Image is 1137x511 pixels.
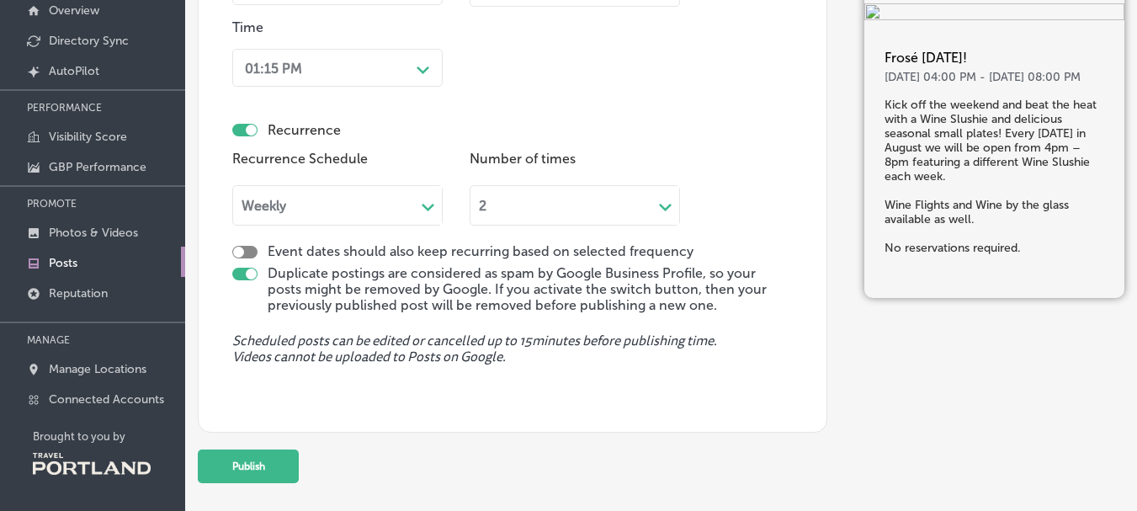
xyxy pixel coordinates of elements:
img: Travel Portland [33,453,151,475]
p: GBP Performance [49,160,146,174]
p: Photos & Videos [49,226,138,240]
label: Recurrence [268,122,341,138]
p: Brought to you by [33,430,185,443]
div: 2 [479,198,486,214]
span: Scheduled posts can be edited or cancelled up to 15 minutes before publishing time. Videos cannot... [232,333,793,365]
div: Weekly [242,198,286,214]
label: Number of times [470,151,680,167]
label: Event dates should also keep recurring based on selected frequency [268,243,693,259]
p: Time [232,19,443,35]
button: Publish [198,450,299,483]
h5: Frosé [DATE]! [885,49,1104,69]
h5: [DATE] 04:00 PM - [DATE] 08:00 PM [885,69,1104,83]
p: Posts [49,256,77,270]
p: Overview [49,3,99,18]
label: Duplicate postings are considered as spam by Google Business Profile, so your posts might be remo... [268,265,793,313]
p: Manage Locations [49,362,146,376]
h5: Kick off the weekend and beat the heat with a Wine Slushie and delicious seasonal small plates! E... [885,97,1104,254]
p: Reputation [49,286,108,301]
p: AutoPilot [49,64,99,78]
p: Directory Sync [49,34,129,48]
div: 01:15 PM [245,60,302,76]
p: Connected Accounts [49,392,164,407]
p: Visibility Score [49,130,127,144]
label: Recurrence Schedule [232,151,443,167]
img: 0f42000d-a385-4e3d-9327-a61426689690 [864,3,1124,22]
